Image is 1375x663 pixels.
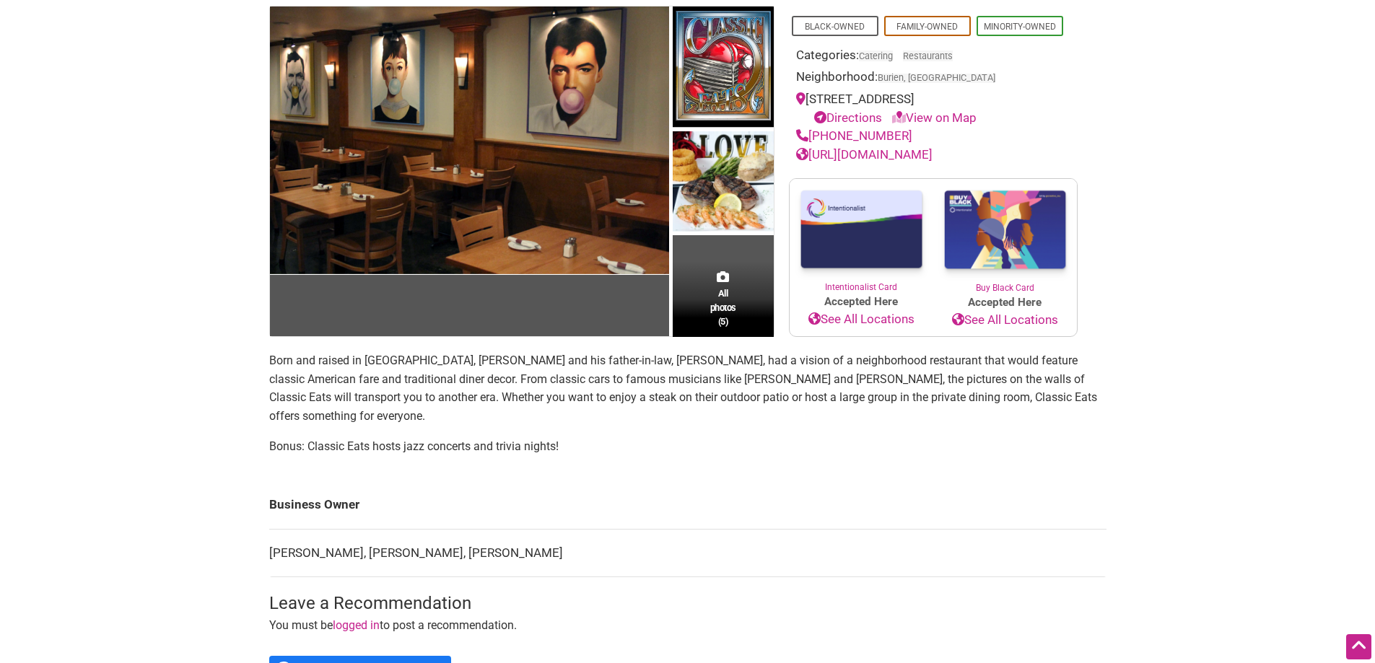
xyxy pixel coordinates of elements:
[1346,634,1371,659] div: Scroll Back to Top
[892,110,977,125] a: View on Map
[790,179,933,294] a: Intentionalist Card
[790,310,933,329] a: See All Locations
[790,294,933,310] span: Accepted Here
[796,147,933,162] a: [URL][DOMAIN_NAME]
[796,128,912,143] a: [PHONE_NUMBER]
[814,110,882,125] a: Directions
[269,481,1106,529] td: Business Owner
[896,22,958,32] a: Family-Owned
[903,51,953,61] a: Restaurants
[933,179,1077,294] a: Buy Black Card
[796,90,1070,127] div: [STREET_ADDRESS]
[790,179,933,281] img: Intentionalist Card
[269,351,1106,425] p: Born and raised in [GEOGRAPHIC_DATA], [PERSON_NAME] and his father-in-law, [PERSON_NAME], had a v...
[710,286,736,328] span: All photos (5)
[933,294,1077,311] span: Accepted Here
[269,616,1106,635] p: You must be to post a recommendation.
[796,68,1070,90] div: Neighborhood:
[933,311,1077,330] a: See All Locations
[269,529,1106,577] td: [PERSON_NAME], [PERSON_NAME], [PERSON_NAME]
[333,618,380,632] a: logged in
[859,51,893,61] a: Catering
[269,592,1106,616] h3: Leave a Recommendation
[269,437,1106,456] p: Bonus: Classic Eats hosts jazz concerts and trivia nights!
[984,22,1056,32] a: Minority-Owned
[933,179,1077,281] img: Buy Black Card
[805,22,865,32] a: Black-Owned
[796,46,1070,69] div: Categories:
[878,74,995,83] span: Burien, [GEOGRAPHIC_DATA]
